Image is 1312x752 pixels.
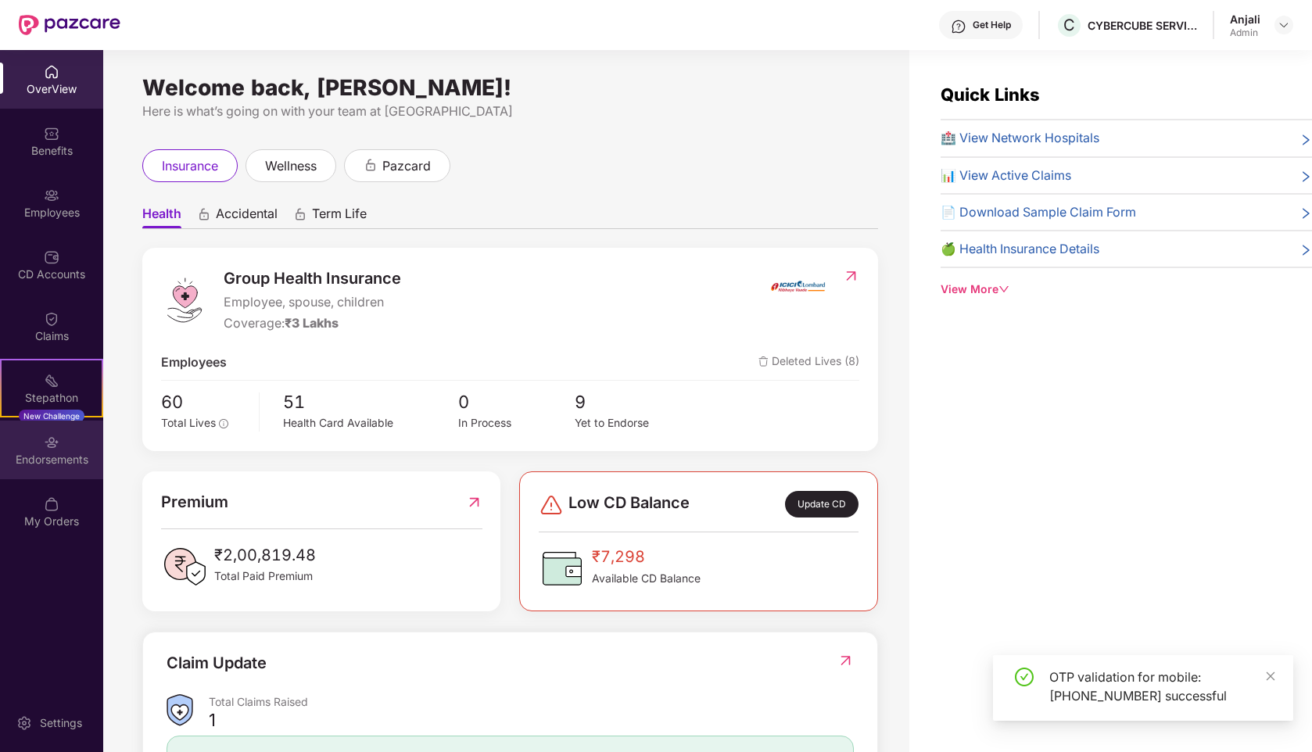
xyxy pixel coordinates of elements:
[19,15,120,35] img: New Pazcare Logo
[1299,169,1312,185] span: right
[161,543,208,590] img: PaidPremiumIcon
[209,694,854,709] div: Total Claims Raised
[161,389,249,415] span: 60
[382,156,431,176] span: pazcard
[44,311,59,327] img: svg+xml;base64,PHN2ZyBpZD0iQ2xhaW0iIHhtbG5zPSJodHRwOi8vd3d3LnczLm9yZy8yMDAwL3N2ZyIgd2lkdGg9IjIwIi...
[758,356,769,367] img: deleteIcon
[941,84,1040,105] span: Quick Links
[16,715,32,731] img: svg+xml;base64,PHN2ZyBpZD0iU2V0dGluZy0yMHgyMCIgeG1sbnM9Imh0dHA6Ly93d3cudzMub3JnLzIwMDAvc3ZnIiB3aW...
[364,158,378,172] div: animation
[466,490,482,514] img: RedirectIcon
[592,570,701,587] span: Available CD Balance
[161,490,228,514] span: Premium
[216,206,278,228] span: Accidental
[1278,19,1290,31] img: svg+xml;base64,PHN2ZyBpZD0iRHJvcGRvd24tMzJ4MzIiIHhtbG5zPSJodHRwOi8vd3d3LnczLm9yZy8yMDAwL3N2ZyIgd2...
[283,389,457,415] span: 51
[265,156,317,176] span: wellness
[224,292,401,312] span: Employee, spouse, children
[283,415,457,432] div: Health Card Available
[1230,27,1260,39] div: Admin
[293,207,307,221] div: animation
[941,128,1099,148] span: 🏥 View Network Hospitals
[539,492,564,517] img: svg+xml;base64,PHN2ZyBpZD0iRGFuZ2VyLTMyeDMyIiB4bWxucz0iaHR0cDovL3d3dy53My5vcmcvMjAwMC9zdmciIHdpZH...
[1230,12,1260,27] div: Anjali
[1049,668,1274,705] div: OTP validation for mobile: [PHONE_NUMBER] successful
[951,19,966,34] img: svg+xml;base64,PHN2ZyBpZD0iSGVscC0zMngzMiIgeG1sbnM9Imh0dHA6Ly93d3cudzMub3JnLzIwMDAvc3ZnIiB3aWR0aD...
[224,267,401,291] span: Group Health Insurance
[785,491,859,518] div: Update CD
[539,545,586,592] img: CDBalanceIcon
[214,568,316,585] span: Total Paid Premium
[941,202,1136,222] span: 📄 Download Sample Claim Form
[142,81,878,94] div: Welcome back, [PERSON_NAME]!
[44,64,59,80] img: svg+xml;base64,PHN2ZyBpZD0iSG9tZSIgeG1sbnM9Imh0dHA6Ly93d3cudzMub3JnLzIwMDAvc3ZnIiB3aWR0aD0iMjAiIG...
[214,543,316,568] span: ₹2,00,819.48
[575,389,691,415] span: 9
[941,281,1312,298] div: View More
[1299,131,1312,148] span: right
[19,410,84,422] div: New Challenge
[161,417,216,429] span: Total Lives
[44,249,59,265] img: svg+xml;base64,PHN2ZyBpZD0iQ0RfQWNjb3VudHMiIGRhdGEtbmFtZT0iQ0QgQWNjb3VudHMiIHhtbG5zPSJodHRwOi8vd3...
[769,267,827,306] img: insurerIcon
[142,102,878,121] div: Here is what’s going on with your team at [GEOGRAPHIC_DATA]
[44,435,59,450] img: svg+xml;base64,PHN2ZyBpZD0iRW5kb3JzZW1lbnRzIiB4bWxucz0iaHR0cDovL3d3dy53My5vcmcvMjAwMC9zdmciIHdpZH...
[843,268,859,284] img: RedirectIcon
[44,496,59,512] img: svg+xml;base64,PHN2ZyBpZD0iTXlfT3JkZXJzIiBkYXRhLW5hbWU9Ik15IE9yZGVycyIgeG1sbnM9Imh0dHA6Ly93d3cudz...
[458,415,575,432] div: In Process
[142,206,181,228] span: Health
[162,156,218,176] span: insurance
[1088,18,1197,33] div: CYBERCUBE SERVICES
[197,207,211,221] div: animation
[161,277,208,324] img: logo
[35,715,87,731] div: Settings
[941,239,1099,259] span: 🍏 Health Insurance Details
[1063,16,1075,34] span: C
[458,389,575,415] span: 0
[224,313,401,333] div: Coverage:
[1299,242,1312,259] span: right
[312,206,367,228] span: Term Life
[167,651,267,675] div: Claim Update
[941,166,1071,185] span: 📊 View Active Claims
[1265,671,1276,682] span: close
[575,415,691,432] div: Yet to Endorse
[44,373,59,389] img: svg+xml;base64,PHN2ZyB4bWxucz0iaHR0cDovL3d3dy53My5vcmcvMjAwMC9zdmciIHdpZHRoPSIyMSIgaGVpZ2h0PSIyMC...
[837,653,854,668] img: RedirectIcon
[1299,206,1312,222] span: right
[2,390,102,406] div: Stepathon
[161,353,227,372] span: Employees
[592,545,701,569] span: ₹7,298
[167,694,193,726] img: ClaimsSummaryIcon
[568,491,690,518] span: Low CD Balance
[1015,668,1034,686] span: check-circle
[758,353,859,372] span: Deleted Lives (8)
[209,709,216,731] div: 1
[285,316,339,331] span: ₹3 Lakhs
[219,419,228,428] span: info-circle
[44,188,59,203] img: svg+xml;base64,PHN2ZyBpZD0iRW1wbG95ZWVzIiB4bWxucz0iaHR0cDovL3d3dy53My5vcmcvMjAwMC9zdmciIHdpZHRoPS...
[998,284,1009,295] span: down
[44,126,59,141] img: svg+xml;base64,PHN2ZyBpZD0iQmVuZWZpdHMiIHhtbG5zPSJodHRwOi8vd3d3LnczLm9yZy8yMDAwL3N2ZyIgd2lkdGg9Ij...
[973,19,1011,31] div: Get Help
